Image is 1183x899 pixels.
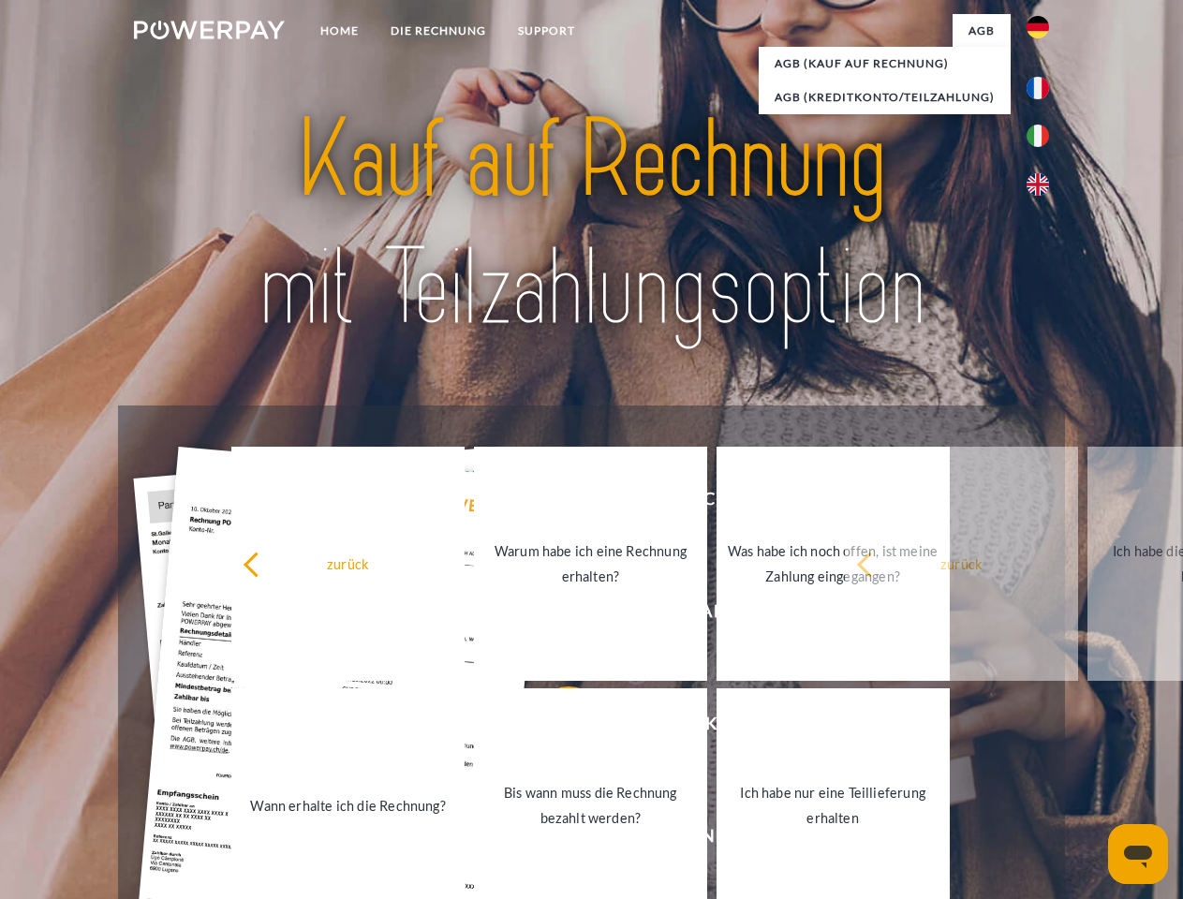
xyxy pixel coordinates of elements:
[728,538,939,589] div: Was habe ich noch offen, ist meine Zahlung eingegangen?
[375,14,502,48] a: DIE RECHNUNG
[485,780,696,831] div: Bis wann muss die Rechnung bezahlt werden?
[1108,824,1168,884] iframe: Schaltfläche zum Öffnen des Messaging-Fensters
[179,90,1004,359] img: title-powerpay_de.svg
[1027,173,1049,196] img: en
[1027,16,1049,38] img: de
[953,14,1011,48] a: agb
[759,81,1011,114] a: AGB (Kreditkonto/Teilzahlung)
[856,551,1067,576] div: zurück
[759,47,1011,81] a: AGB (Kauf auf Rechnung)
[717,447,950,681] a: Was habe ich noch offen, ist meine Zahlung eingegangen?
[304,14,375,48] a: Home
[243,551,453,576] div: zurück
[243,792,453,818] div: Wann erhalte ich die Rechnung?
[485,538,696,589] div: Warum habe ich eine Rechnung erhalten?
[1027,125,1049,147] img: it
[134,21,285,39] img: logo-powerpay-white.svg
[728,780,939,831] div: Ich habe nur eine Teillieferung erhalten
[1027,77,1049,99] img: fr
[502,14,591,48] a: SUPPORT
